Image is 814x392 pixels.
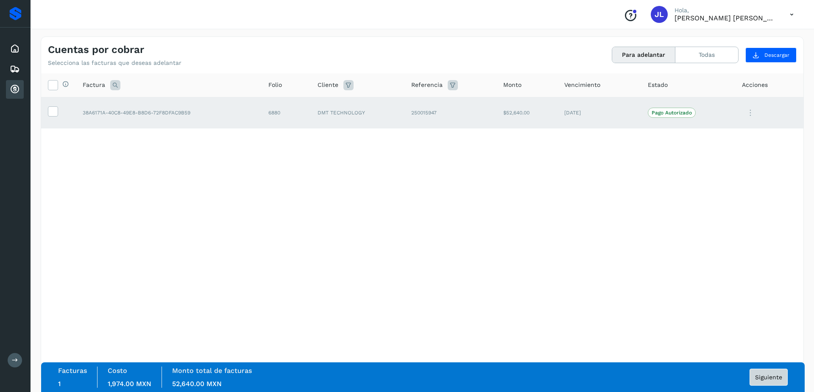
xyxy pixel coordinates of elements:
[108,367,127,375] label: Costo
[311,97,404,128] td: DMT TECHNOLOGY
[83,81,105,89] span: Factura
[58,380,61,388] span: 1
[6,60,24,78] div: Embarques
[652,110,692,116] p: Pago Autorizado
[172,380,222,388] span: 52,640.00 MXN
[675,14,776,22] p: José Luis Salinas Maldonado
[76,97,262,128] td: 38A6171A-40C8-49E8-B8D6-72F8DFAC9B59
[404,97,496,128] td: 250015947
[564,81,600,89] span: Vencimiento
[6,80,24,99] div: Cuentas por cobrar
[764,51,789,59] span: Descargar
[750,369,788,386] button: Siguiente
[503,81,521,89] span: Monto
[58,367,87,375] label: Facturas
[558,97,641,128] td: [DATE]
[172,367,252,375] label: Monto total de facturas
[745,47,797,63] button: Descargar
[496,97,558,128] td: $52,640.00
[6,39,24,58] div: Inicio
[755,374,782,380] span: Siguiente
[262,97,311,128] td: 6880
[318,81,338,89] span: Cliente
[675,7,776,14] p: Hola,
[268,81,282,89] span: Folio
[675,47,738,63] button: Todas
[48,44,144,56] h4: Cuentas por cobrar
[612,47,675,63] button: Para adelantar
[742,81,768,89] span: Acciones
[48,59,181,67] p: Selecciona las facturas que deseas adelantar
[648,81,668,89] span: Estado
[108,380,151,388] span: 1,974.00 MXN
[411,81,443,89] span: Referencia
